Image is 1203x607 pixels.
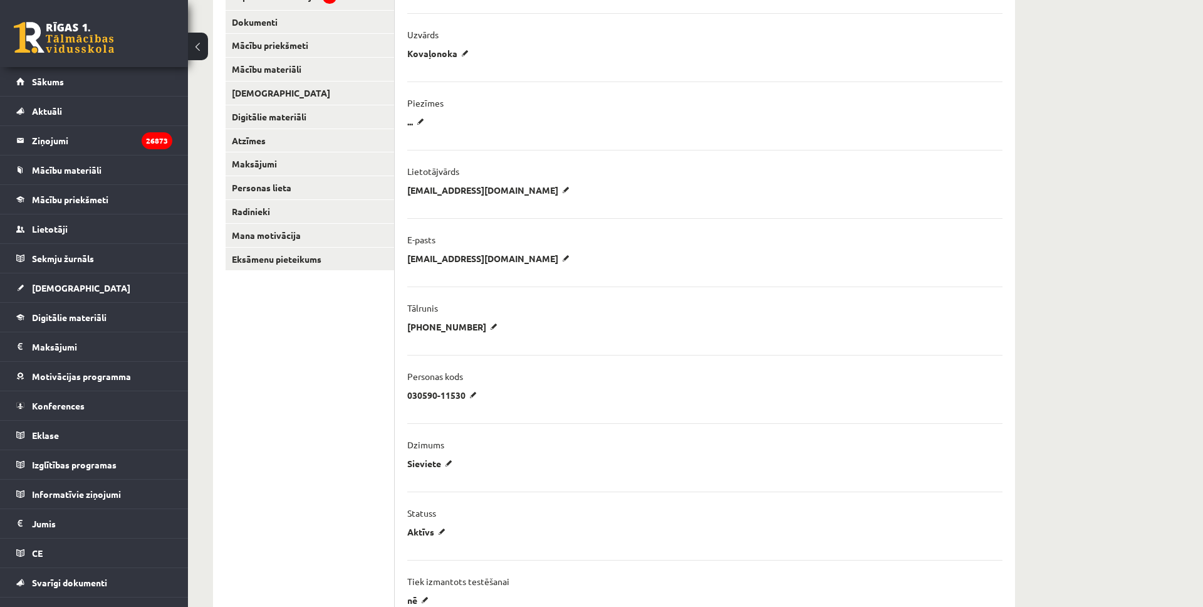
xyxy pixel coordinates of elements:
[407,507,436,519] p: Statuss
[407,48,473,59] p: Kovaļonoka
[32,547,43,559] span: CE
[16,509,172,538] a: Jumis
[407,302,438,314] p: Tālrunis
[32,371,131,382] span: Motivācijas programma
[32,105,62,117] span: Aktuāli
[226,129,394,152] a: Atzīmes
[16,126,172,155] a: Ziņojumi26873
[16,480,172,509] a: Informatīvie ziņojumi
[16,67,172,96] a: Sākums
[16,332,172,361] a: Maksājumi
[226,248,394,271] a: Eksāmenu pieteikums
[32,126,172,155] legend: Ziņojumi
[407,29,439,40] p: Uzvārds
[226,152,394,176] a: Maksājumi
[142,132,172,149] i: 26873
[16,450,172,479] a: Izglītības programas
[32,223,68,235] span: Lietotāji
[226,11,394,34] a: Dokumenti
[32,194,108,205] span: Mācību priekšmeti
[16,244,172,273] a: Sekmju žurnāls
[32,76,64,87] span: Sākums
[32,518,56,529] span: Jumis
[226,224,394,247] a: Mana motivācija
[407,166,459,177] p: Lietotājvārds
[32,282,130,293] span: [DEMOGRAPHIC_DATA]
[407,116,429,127] p: ...
[407,184,574,196] p: [EMAIL_ADDRESS][DOMAIN_NAME]
[32,459,117,470] span: Izglītības programas
[16,391,172,420] a: Konferences
[16,185,172,214] a: Mācību priekšmeti
[16,273,172,302] a: [DEMOGRAPHIC_DATA]
[407,439,444,450] p: Dzimums
[16,156,172,184] a: Mācību materiāli
[32,332,172,361] legend: Maksājumi
[16,539,172,567] a: CE
[16,421,172,450] a: Eklase
[407,576,509,587] p: Tiek izmantots testēšanai
[407,594,433,606] p: nē
[407,371,463,382] p: Personas kods
[16,303,172,332] a: Digitālie materiāli
[226,105,394,129] a: Digitālie materiāli
[226,82,394,105] a: [DEMOGRAPHIC_DATA]
[407,253,574,264] p: [EMAIL_ADDRESS][DOMAIN_NAME]
[407,97,444,108] p: Piezīmes
[16,362,172,391] a: Motivācijas programma
[32,164,102,176] span: Mācību materiāli
[226,58,394,81] a: Mācību materiāli
[32,577,107,588] span: Svarīgi dokumenti
[32,488,121,500] span: Informatīvie ziņojumi
[226,34,394,57] a: Mācību priekšmeti
[32,253,94,264] span: Sekmju žurnāls
[407,526,450,537] p: Aktīvs
[16,568,172,597] a: Svarīgi dokumenti
[32,312,107,323] span: Digitālie materiāli
[407,389,481,401] p: 030590-11530
[226,176,394,199] a: Personas lieta
[32,400,85,411] span: Konferences
[32,430,59,441] span: Eklase
[16,97,172,125] a: Aktuāli
[226,200,394,223] a: Radinieki
[14,22,114,53] a: Rīgas 1. Tālmācības vidusskola
[407,458,457,469] p: Sieviete
[16,214,172,243] a: Lietotāji
[407,321,502,332] p: [PHONE_NUMBER]
[407,234,435,245] p: E-pasts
